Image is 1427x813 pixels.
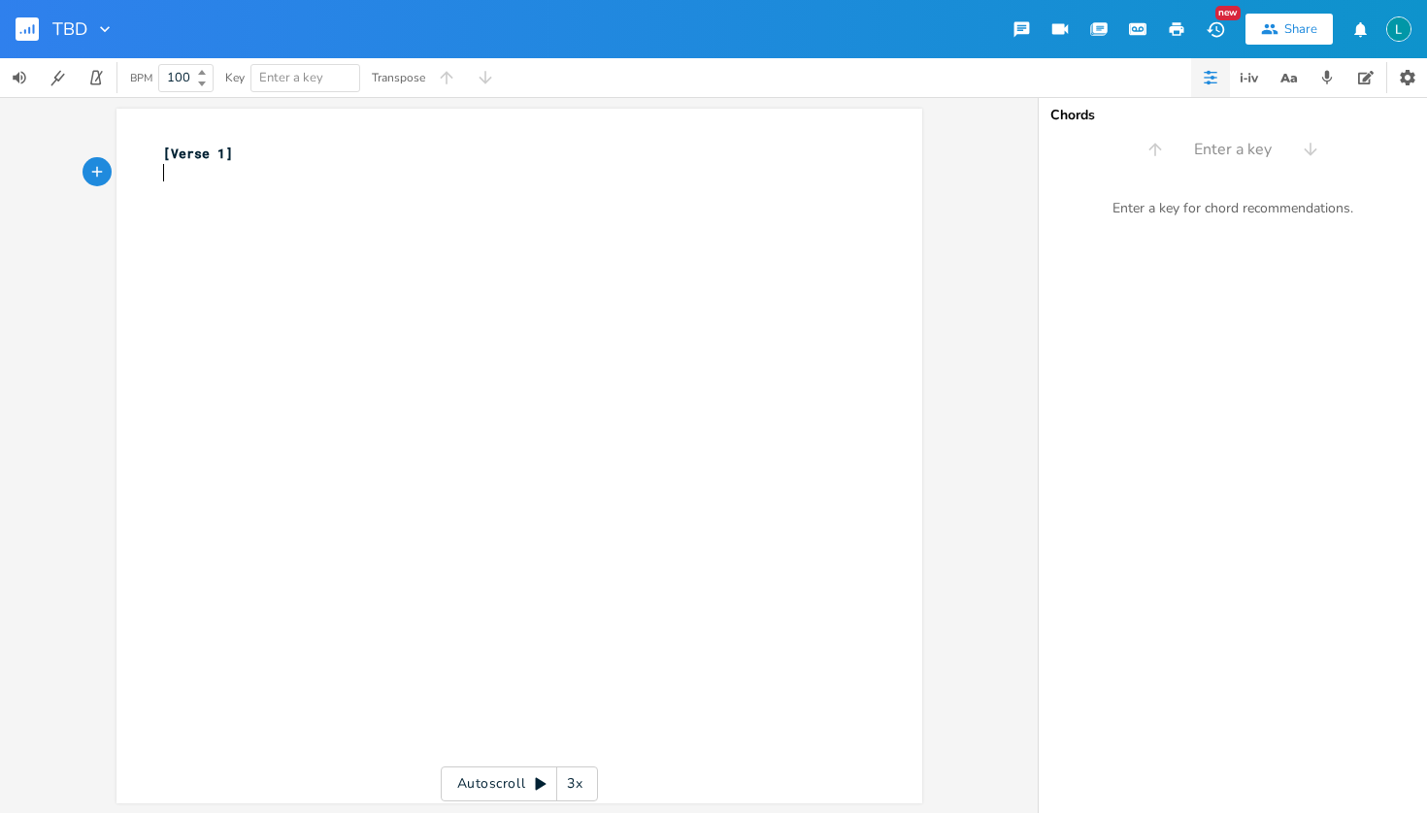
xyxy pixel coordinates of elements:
span: [Verse 1] [163,145,233,162]
button: New [1196,12,1235,47]
div: Chords [1050,109,1415,122]
div: Share [1284,20,1317,38]
div: Key [225,72,245,83]
button: Share [1245,14,1333,45]
div: New [1215,6,1241,20]
span: Enter a key [1194,139,1272,161]
div: Autoscroll [441,766,598,801]
span: Enter a key [259,69,323,86]
span: TBD [52,20,87,38]
div: Transpose [372,72,425,83]
div: 3x [557,766,592,801]
div: BPM [130,73,152,83]
div: Enter a key for chord recommendations. [1039,188,1427,229]
img: Lauren Bobersky [1386,16,1411,42]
